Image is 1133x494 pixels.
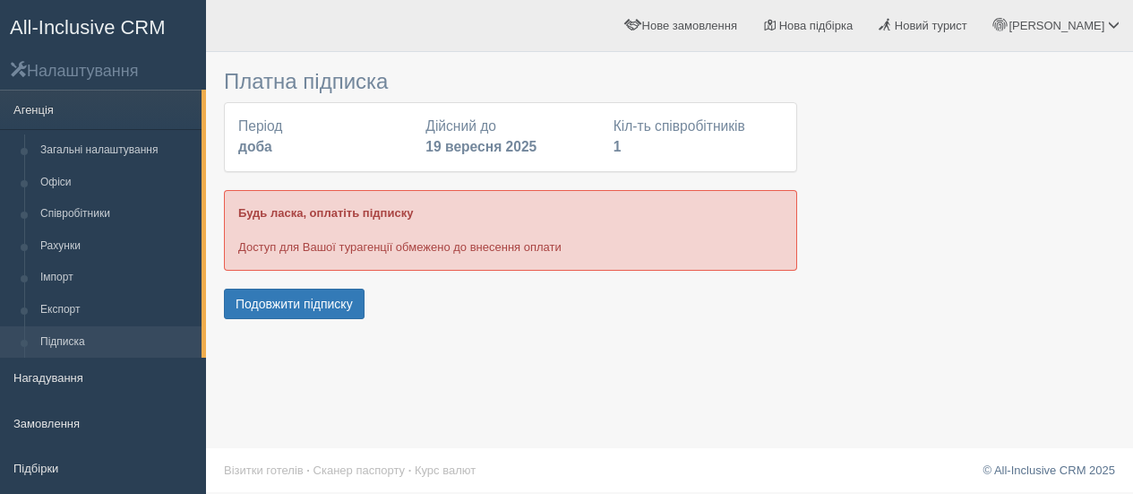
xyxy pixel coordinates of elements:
a: Загальні налаштування [32,134,202,167]
a: Офіси [32,167,202,199]
span: · [306,464,310,477]
a: © All-Inclusive CRM 2025 [983,464,1115,477]
b: 1 [614,139,622,154]
button: Подовжити підписку [224,289,365,319]
b: Будь ласка, оплатіть підписку [238,206,413,220]
div: Доступ для Вашої турагенції обмежено до внесення оплати [224,190,797,270]
span: All-Inclusive CRM [10,16,166,39]
span: [PERSON_NAME] [1009,19,1104,32]
div: Кіл-ть співробітників [605,117,792,158]
a: Експорт [32,294,202,326]
h3: Платна підписка [224,70,797,93]
div: Період [229,117,416,158]
a: All-Inclusive CRM [1,1,205,50]
span: Нове замовлення [642,19,737,32]
a: Співробітники [32,198,202,230]
a: Підписка [32,326,202,359]
a: Сканер паспорту [313,464,405,477]
span: Новий турист [895,19,967,32]
span: · [408,464,412,477]
a: Курс валют [415,464,476,477]
b: 19 вересня 2025 [425,139,536,154]
a: Рахунки [32,230,202,263]
a: Візитки готелів [224,464,304,477]
b: доба [238,139,272,154]
div: Дійсний до [416,117,604,158]
a: Імпорт [32,262,202,294]
span: Нова підбірка [779,19,854,32]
